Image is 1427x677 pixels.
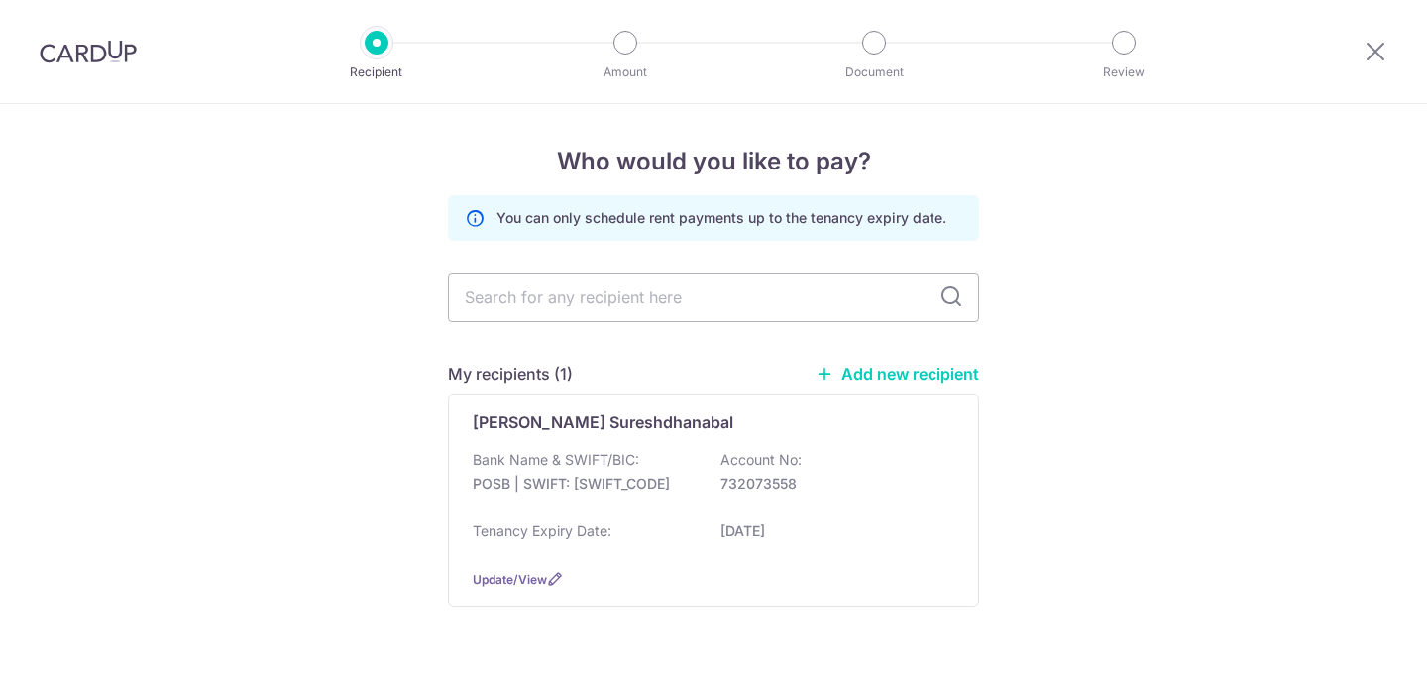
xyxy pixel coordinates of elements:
[40,40,137,63] img: CardUp
[496,208,946,228] p: You can only schedule rent payments up to the tenancy expiry date.
[448,362,573,386] h5: My recipients (1)
[720,450,802,470] p: Account No:
[1299,618,1407,667] iframe: Opens a widget where you can find more information
[801,62,947,82] p: Document
[473,572,547,587] a: Update/View
[473,521,611,541] p: Tenancy Expiry Date:
[816,364,979,384] a: Add new recipient
[473,410,733,434] p: [PERSON_NAME] Sureshdhanabal
[473,450,639,470] p: Bank Name & SWIFT/BIC:
[1050,62,1197,82] p: Review
[720,521,942,541] p: [DATE]
[720,474,942,494] p: 732073558
[473,474,695,494] p: POSB | SWIFT: [SWIFT_CODE]
[448,144,979,179] h4: Who would you like to pay?
[552,62,699,82] p: Amount
[448,273,979,322] input: Search for any recipient here
[303,62,450,82] p: Recipient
